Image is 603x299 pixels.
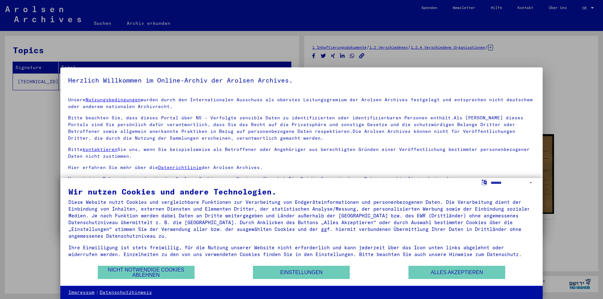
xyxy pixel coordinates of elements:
[68,115,535,142] p: Bitte beachten Sie, dass dieses Portal über NS - Verfolgte sensible Daten zu identifizierten oder...
[85,97,141,103] a: Nutzungsbedingungen
[68,289,95,296] a: Impressum
[68,146,535,160] p: Bitte Sie uns, wenn Sie beispielsweise als Betroffener oder Angehöriger aus berechtigten Gründen ...
[68,75,535,85] h5: Herzlich Willkommen im Online-Archiv der Arolsen Archives.
[98,266,195,279] button: Nicht notwendige Cookies ablehnen
[68,175,535,189] p: Von einigen Dokumenten werden in den Arolsen Archives nur Kopien aufbewahrt.Die Originale sowie d...
[253,266,350,279] button: Einstellungen
[408,266,505,279] button: Alles akzeptieren
[158,164,202,170] a: Datenrichtlinie
[68,96,535,110] p: Unsere wurden durch den Internationalen Ausschuss als oberstes Leitungsgremium der Arolsen Archiv...
[68,188,535,195] div: Wir nutzen Cookies und andere Technologien.
[68,164,535,171] p: Hier erfahren Sie mehr über die der Arolsen Archives.
[481,179,487,185] label: Sprache auswählen
[491,178,535,187] select: Sprache auswählen
[68,244,535,258] div: Ihre Einwilligung ist stets freiwillig, für die Nutzung unserer Website nicht erforderlich und ka...
[83,146,117,152] a: kontaktieren
[68,199,535,239] div: Diese Website nutzt Cookies und vergleichbare Funktionen zur Verarbeitung von Endgeräteinformatio...
[100,289,152,296] a: Datenschutzhinweis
